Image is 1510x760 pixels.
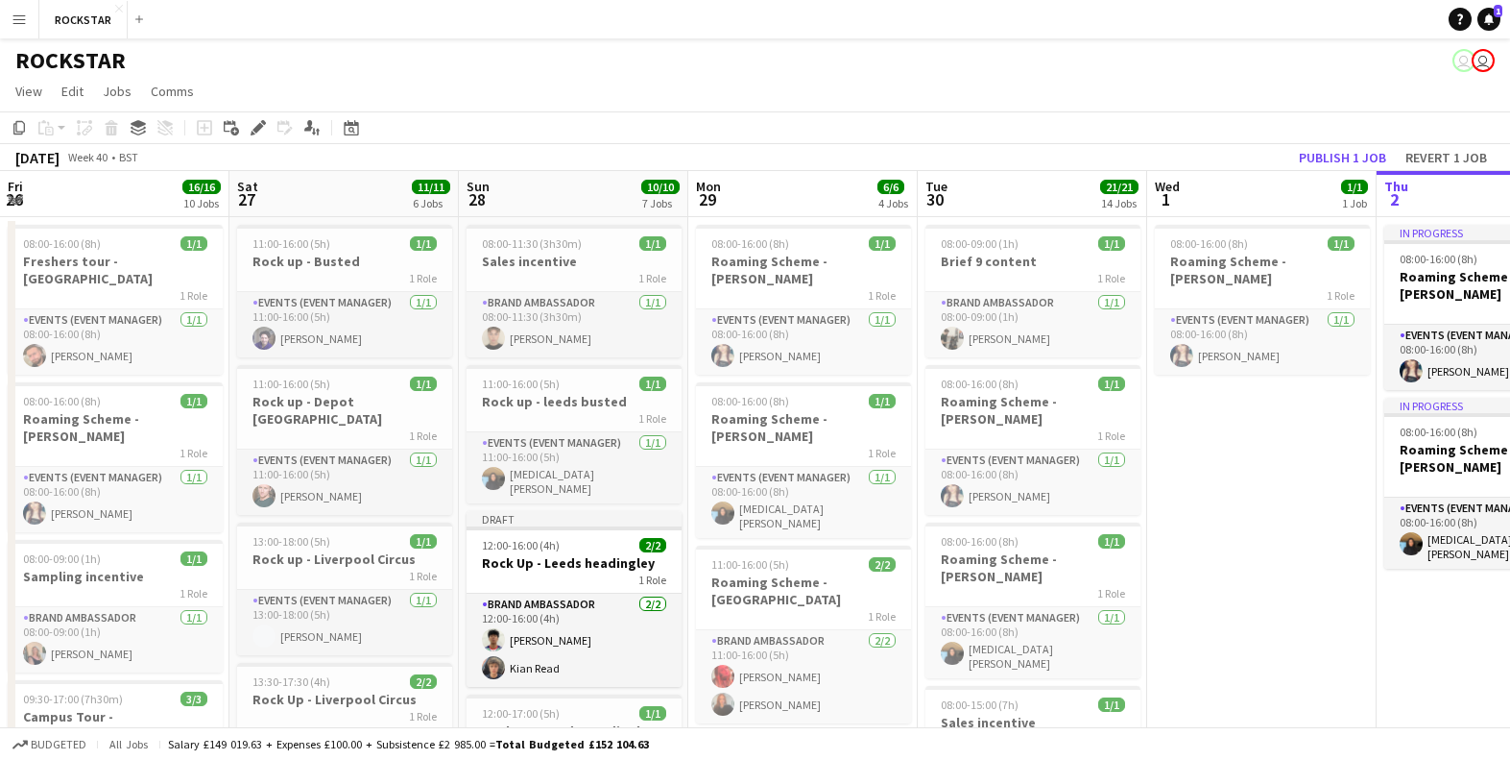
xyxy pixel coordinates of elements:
app-job-card: 08:00-16:00 (8h)1/1Roaming Scheme - [PERSON_NAME]1 RoleEvents (Event Manager)1/108:00-16:00 (8h)[... [8,382,223,532]
span: 29 [693,188,721,210]
span: Budgeted [31,738,86,751]
span: 1 [1152,188,1180,210]
a: Comms [143,79,202,104]
span: 1 Role [409,271,437,285]
span: 11:00-16:00 (5h) [252,377,330,391]
span: 1 Role [638,573,666,587]
div: 14 Jobs [1101,196,1138,210]
app-card-role: Events (Event Manager)1/111:00-16:00 (5h)[MEDICAL_DATA][PERSON_NAME] [467,432,682,503]
h3: Roaming Scheme - [PERSON_NAME] [8,410,223,445]
span: 08:00-16:00 (8h) [1400,425,1477,439]
div: Draft [467,511,682,527]
span: 2/2 [869,557,896,572]
span: 27 [234,188,258,210]
div: 6 Jobs [413,196,449,210]
app-card-role: Events (Event Manager)1/111:00-16:00 (5h)[PERSON_NAME] [237,292,452,357]
span: 1 Role [409,429,437,443]
span: 08:00-15:00 (7h) [941,698,1019,712]
div: 1 Job [1342,196,1367,210]
app-job-card: 08:00-09:00 (1h)1/1Brief 9 content1 RoleBrand Ambassador1/108:00-09:00 (1h)[PERSON_NAME] [925,225,1140,357]
span: 1 Role [180,288,207,303]
app-job-card: 08:00-16:00 (8h)1/1Roaming Scheme - [PERSON_NAME]1 RoleEvents (Event Manager)1/108:00-16:00 (8h)[... [925,523,1140,678]
span: 1/1 [180,236,207,251]
span: 1/1 [1098,377,1125,391]
app-card-role: Events (Event Manager)1/108:00-16:00 (8h)[PERSON_NAME] [1155,309,1370,375]
div: 08:00-16:00 (8h)1/1Roaming Scheme - [PERSON_NAME]1 RoleEvents (Event Manager)1/108:00-16:00 (8h)[... [696,225,911,375]
span: 1 [1494,5,1502,17]
app-card-role: Brand Ambassador1/108:00-09:00 (1h)[PERSON_NAME] [8,607,223,673]
span: 1 Role [638,411,666,426]
span: Sat [237,178,258,195]
span: 1/1 [180,394,207,408]
span: 08:00-16:00 (8h) [711,236,789,251]
span: 1/1 [410,236,437,251]
app-card-role: Events (Event Manager)1/111:00-16:00 (5h)[PERSON_NAME] [237,450,452,515]
app-job-card: Draft12:00-16:00 (4h)2/2Rock Up - Leeds headingley1 RoleBrand Ambassador2/212:00-16:00 (4h)[PERSO... [467,511,682,687]
div: 08:00-16:00 (8h)1/1Roaming Scheme - [PERSON_NAME]1 RoleEvents (Event Manager)1/108:00-16:00 (8h)[... [696,382,911,538]
div: 10 Jobs [183,196,220,210]
button: Revert 1 job [1398,145,1495,170]
span: 08:00-16:00 (8h) [941,377,1019,391]
span: 08:00-11:30 (3h30m) [482,236,582,251]
span: 1/1 [869,236,896,251]
app-job-card: 08:00-11:30 (3h30m)1/1Sales incentive1 RoleBrand Ambassador1/108:00-11:30 (3h30m)[PERSON_NAME] [467,225,682,357]
span: 1 Role [409,709,437,723]
div: [DATE] [15,148,60,167]
div: 11:00-16:00 (5h)1/1Rock up - Busted1 RoleEvents (Event Manager)1/111:00-16:00 (5h)[PERSON_NAME] [237,225,452,357]
h3: Roaming Scheme - [PERSON_NAME] [925,393,1140,428]
span: 12:00-16:00 (4h) [482,538,560,552]
span: 08:00-16:00 (8h) [23,394,101,408]
span: 1/1 [410,534,437,549]
span: 08:00-16:00 (8h) [23,236,101,251]
h3: Campus Tour - [GEOGRAPHIC_DATA] [8,708,223,743]
span: 09:30-17:00 (7h30m) [23,692,123,706]
span: 11:00-16:00 (5h) [252,236,330,251]
span: 1/1 [1098,236,1125,251]
div: 11:00-16:00 (5h)1/1Rock up - Depot [GEOGRAPHIC_DATA]1 RoleEvents (Event Manager)1/111:00-16:00 (5... [237,365,452,515]
h3: Rock Up - Leeds headingley [467,554,682,572]
span: 08:00-16:00 (8h) [1400,252,1477,266]
h3: Roaming Scheme - [PERSON_NAME] [696,410,911,445]
app-job-card: 08:00-09:00 (1h)1/1Sampling incentive1 RoleBrand Ambassador1/108:00-09:00 (1h)[PERSON_NAME] [8,540,223,673]
app-job-card: 11:00-16:00 (5h)2/2Roaming Scheme - [GEOGRAPHIC_DATA]1 RoleBrand Ambassador2/211:00-16:00 (5h)[PE... [696,546,911,723]
span: 1/1 [639,706,666,721]
span: 10/10 [641,180,680,194]
app-card-role: Brand Ambassador2/211:00-16:00 (5h)[PERSON_NAME][PERSON_NAME] [696,630,911,723]
span: 08:00-16:00 (8h) [711,394,789,408]
h3: Rock up - leeds busted [467,393,682,410]
div: BST [119,150,138,164]
span: 08:00-16:00 (8h) [1170,236,1248,251]
span: 28 [464,188,490,210]
h1: ROCKSTAR [15,46,126,75]
app-card-role: Events (Event Manager)1/108:00-16:00 (8h)[PERSON_NAME] [925,450,1140,515]
span: 1 Role [1097,429,1125,443]
span: Total Budgeted £152 104.63 [495,737,649,751]
h3: Roaming Scheme - [PERSON_NAME] [925,551,1140,585]
h3: Brief 9 content [925,253,1140,270]
app-card-role: Events (Event Manager)1/113:00-18:00 (5h)[PERSON_NAME] [237,590,452,655]
div: Salary £149 019.63 + Expenses £100.00 + Subsistence £2 985.00 = [168,737,649,751]
span: 1/1 [639,377,666,391]
h3: Roaming Scheme - [GEOGRAPHIC_DATA] [696,574,911,608]
app-job-card: 08:00-16:00 (8h)1/1Roaming Scheme - [PERSON_NAME]1 RoleEvents (Event Manager)1/108:00-16:00 (8h)[... [1155,225,1370,375]
app-user-avatar: Ed Harvey [1452,49,1475,72]
span: 2/2 [410,674,437,689]
div: 13:00-18:00 (5h)1/1Rock up - Liverpool Circus1 RoleEvents (Event Manager)1/113:00-18:00 (5h)[PERS... [237,523,452,655]
a: View [8,79,50,104]
h3: Sales incentive [925,714,1140,731]
h3: Rock Up - Liverpool Circus [237,691,452,708]
app-job-card: 11:00-16:00 (5h)1/1Rock up - leeds busted1 RoleEvents (Event Manager)1/111:00-16:00 (5h)[MEDICAL_... [467,365,682,503]
h3: Sales incentive [467,253,682,270]
button: ROCKSTAR [39,1,128,38]
span: 26 [5,188,23,210]
span: 1 Role [868,609,896,624]
span: 2 [1381,188,1408,210]
span: 1/1 [639,236,666,251]
span: 1 Role [180,446,207,460]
